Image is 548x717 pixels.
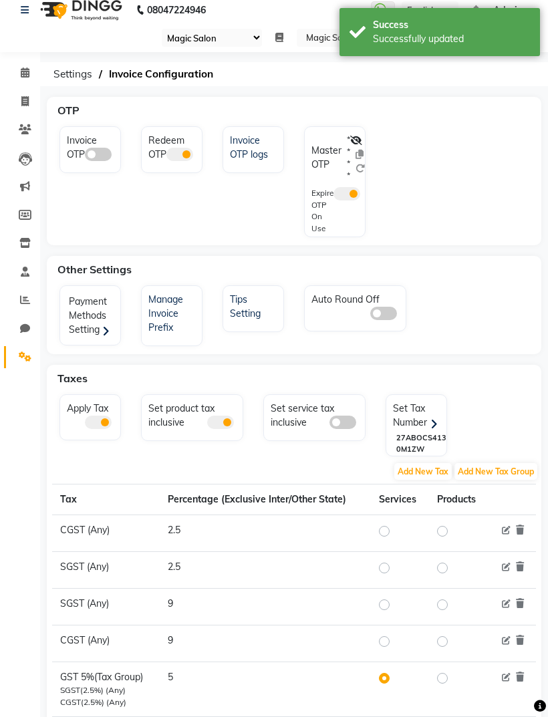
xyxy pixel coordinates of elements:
[396,432,446,454] div: 27ABOCS4130M1ZW
[145,398,243,430] div: Set product tax inclusive
[493,3,523,17] span: Admin
[227,289,283,321] div: Tips Setting
[308,289,406,320] div: Auto Round Off
[52,589,160,625] td: SGST (Any)
[52,552,160,589] td: SGST (Any)
[160,484,371,515] th: Percentage (Exclusive Inter/Other State)
[52,484,160,515] th: Tax
[267,398,365,430] div: Set service tax inclusive
[52,662,160,717] td: GST 5%
[160,552,371,589] td: 2.5
[160,662,371,717] td: 5
[390,398,446,432] div: Set Tax Number
[393,465,453,477] a: Add New Tax
[227,130,283,162] div: Invoice OTP logs
[63,130,120,162] div: Invoice OTP
[453,465,539,477] a: Add New Tax Group
[52,625,160,662] td: CGST (Any)
[145,289,202,335] div: Manage Invoice Prefix
[60,684,152,696] div: SGST(2.5%) (Any)
[145,130,202,162] div: Redeem OTP
[160,589,371,625] td: 9
[160,515,371,552] td: 2.5
[142,289,202,335] a: Manage Invoice Prefix
[47,62,99,86] span: Settings
[52,515,160,552] td: CGST (Any)
[373,18,530,32] div: Success
[63,398,120,429] div: Apply Tax
[429,484,489,515] th: Products
[454,463,537,480] span: Add New Tax Group
[60,696,152,708] div: CGST(2.5%) (Any)
[94,671,143,683] span: (Tax Group)
[394,463,452,480] span: Add New Tax
[223,289,283,321] a: Tips Setting
[102,62,220,86] span: Invoice Configuration
[311,144,341,172] label: Master OTP
[160,625,371,662] td: 9
[223,130,283,162] a: Invoice OTP logs
[311,187,333,234] div: Expire OTP On Use
[63,289,120,345] div: Payment Methods Setting
[373,32,530,46] div: Successfully updated
[371,484,429,515] th: Services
